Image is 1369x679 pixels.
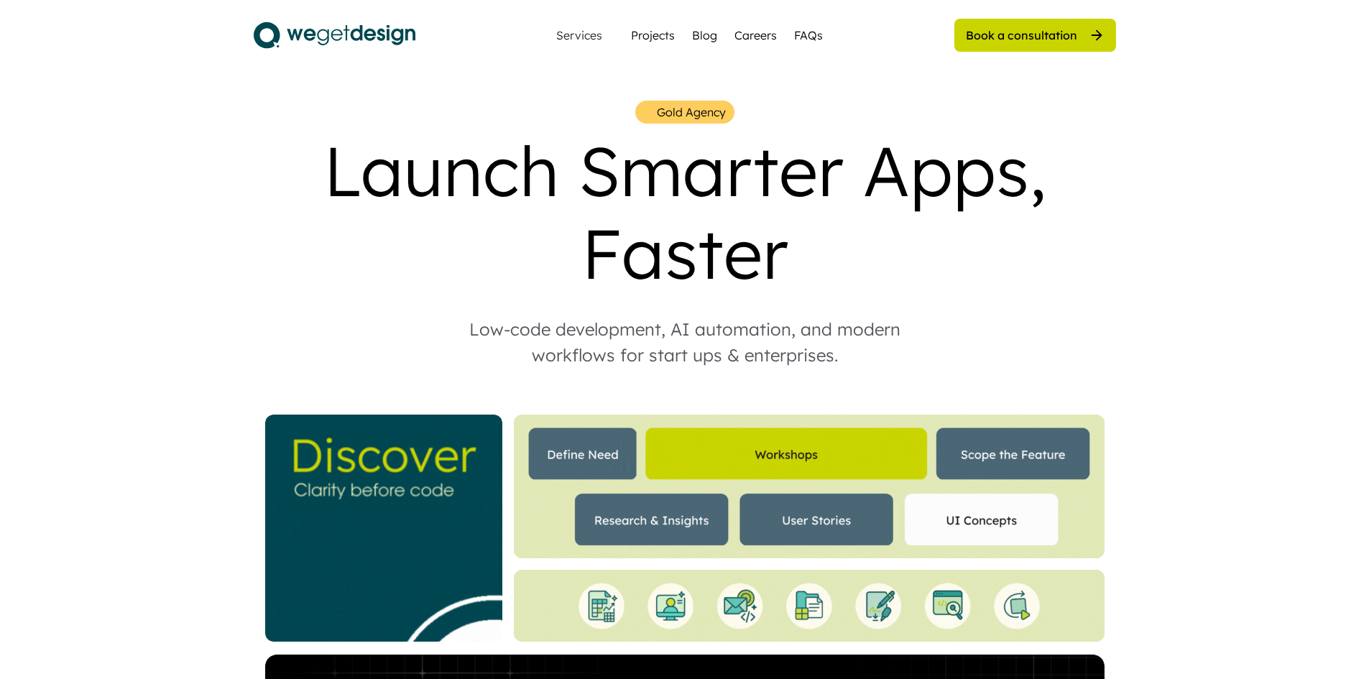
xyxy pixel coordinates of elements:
[640,106,653,119] img: yH5BAEAAAAALAAAAAABAAEAAAIBRAA7
[441,316,929,368] div: Low-code development, AI automation, and modern workflows for start ups & enterprises.
[631,27,675,44] a: Projects
[265,415,502,642] img: _Website%20Square%20V2%20%282%29.gif
[657,103,726,121] div: Gold Agency
[254,17,415,53] img: logo.svg
[550,29,608,41] div: Services
[254,129,1116,295] div: Launch Smarter Apps, Faster
[514,570,1105,642] img: Bottom%20Landing%20%281%29.gif
[966,27,1077,43] div: Book a consultation
[514,415,1105,558] img: Website%20Landing%20%284%29.gif
[794,27,823,44] a: FAQs
[734,27,777,44] a: Careers
[692,27,717,44] a: Blog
